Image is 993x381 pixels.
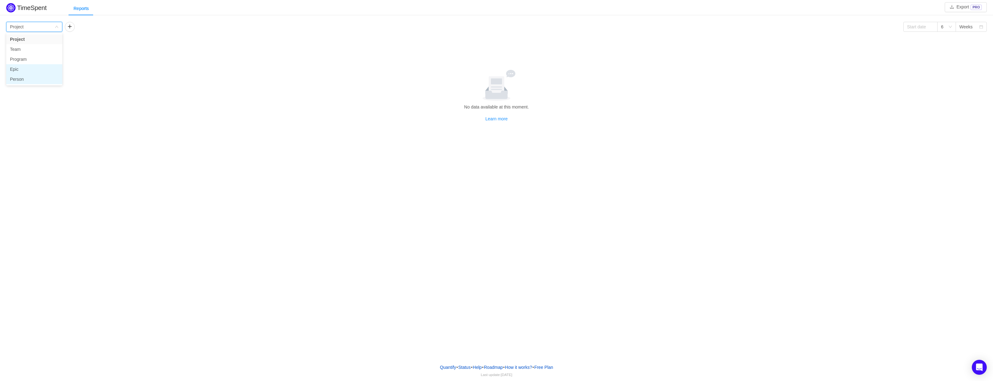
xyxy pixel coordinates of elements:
[55,25,59,29] i: icon: down
[534,363,554,372] button: Free Plan
[503,365,505,370] span: •
[481,373,512,377] span: Last update:
[456,365,458,370] span: •
[484,363,503,372] a: Roadmap
[505,363,532,372] button: How it works?
[6,74,62,84] li: Person
[65,22,75,32] button: icon: plus
[959,22,973,31] div: Weeks
[6,34,62,44] li: Project
[485,116,508,121] a: Learn more
[501,373,512,377] span: [DATE]
[6,44,62,54] li: Team
[6,3,16,12] img: Quantify logo
[903,22,938,32] input: Start date
[69,2,94,16] div: Reports
[482,365,484,370] span: •
[972,360,987,375] div: Open Intercom Messenger
[945,2,987,12] button: icon: downloadExportPRO
[439,363,456,372] a: Quantify
[471,365,473,370] span: •
[6,54,62,64] li: Program
[17,4,47,11] h2: TimeSpent
[464,104,529,109] span: No data available at this moment.
[979,25,983,29] i: icon: calendar
[458,363,471,372] a: Status
[6,64,62,74] li: Epic
[948,25,952,29] i: icon: down
[532,365,534,370] span: •
[473,363,482,372] a: Help
[941,22,943,31] div: 6
[10,22,24,31] div: Project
